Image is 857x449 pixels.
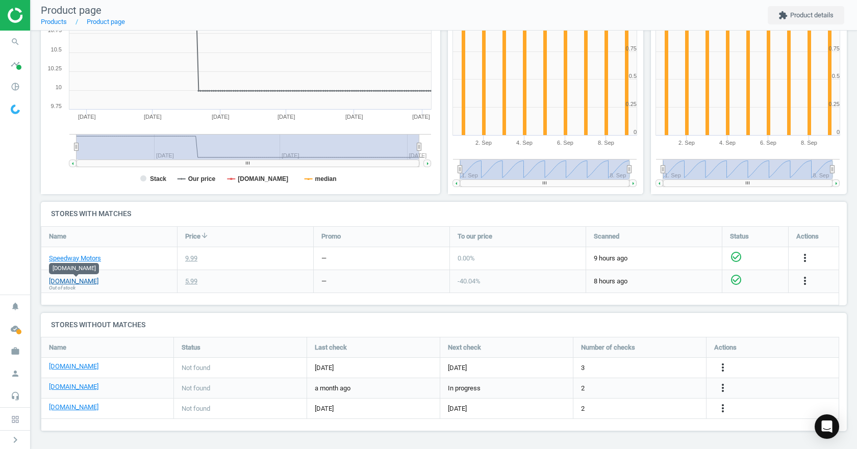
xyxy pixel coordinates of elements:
i: extension [778,11,788,20]
tspan: Our price [188,175,216,182]
span: [DATE] [315,363,432,373]
text: 10 [56,84,62,90]
tspan: [DOMAIN_NAME] [238,175,288,182]
tspan: 8. Sep [801,140,817,146]
a: [DOMAIN_NAME] [49,362,98,371]
span: Actions [796,232,819,241]
i: search [6,32,25,51]
i: more_vert [717,402,729,414]
span: Last check [315,343,347,352]
text: 0.75 [829,45,840,51]
span: 8 hours ago [594,277,714,286]
text: 0.5 [832,73,840,79]
a: [DOMAIN_NAME] [49,382,98,391]
i: cloud_done [6,319,25,338]
i: more_vert [717,361,729,374]
i: more_vert [799,252,811,264]
span: 0.00 % [458,254,475,262]
div: 9.99 [185,254,197,263]
text: 10.5 [51,46,62,52]
span: Scanned [594,232,619,241]
tspan: Stack [150,175,166,182]
span: Status [730,232,749,241]
button: chevron_right [3,433,28,446]
i: more_vert [717,382,729,394]
span: [DATE] [315,404,432,413]
span: 2 [581,384,585,393]
button: more_vert [799,252,811,265]
i: check_circle_outline [730,251,742,263]
tspan: 6. Sep [760,140,776,146]
i: more_vert [799,275,811,287]
i: arrow_downward [200,231,209,240]
img: wGWNvw8QSZomAAAAABJRU5ErkJggg== [11,104,20,114]
span: Status [182,343,200,352]
span: Not found [182,363,210,373]
span: Number of checks [581,343,635,352]
a: Speedway Motors [49,254,101,263]
span: [DATE] [448,404,467,413]
span: Promo [321,232,341,241]
span: Out of stock [49,284,75,292]
text: 0.75 [625,45,636,51]
span: Actions [714,343,737,352]
text: 0.25 [829,101,840,107]
tspan: 2. Sep [475,140,492,146]
text: 0.5 [628,73,636,79]
text: 0 [633,129,636,135]
tspan: 4. Sep [719,140,736,146]
i: headset_mic [6,386,25,406]
button: more_vert [799,275,811,288]
tspan: [DATE] [78,114,96,120]
tspan: [DATE] [409,152,427,159]
tspan: [DATE] [212,114,230,120]
text: 10.25 [47,65,62,71]
span: 9 hours ago [594,254,714,263]
i: chevron_right [9,434,21,446]
i: check_circle_outline [730,274,742,286]
text: 0 [837,129,840,135]
span: Name [49,343,66,352]
button: more_vert [717,361,729,375]
tspan: 6. Sep [557,140,573,146]
h4: Stores with matches [41,202,847,226]
a: [DOMAIN_NAME] [49,403,98,412]
span: Product page [41,4,102,16]
i: person [6,364,25,383]
text: 0.25 [625,101,636,107]
button: more_vert [717,382,729,395]
span: Price [185,232,200,241]
span: Name [49,232,66,241]
a: Product page [87,18,125,25]
text: 9.75 [51,103,62,109]
div: — [321,254,326,263]
span: 2 [581,404,585,413]
i: pie_chart_outlined [6,77,25,96]
a: [DOMAIN_NAME] [49,277,98,286]
span: To our price [458,232,492,241]
div: [DOMAIN_NAME] [49,263,99,274]
i: timeline [6,55,25,74]
div: 5.99 [185,277,197,286]
span: -40.04 % [458,277,481,285]
tspan: 8. Sep [598,140,614,146]
img: ajHJNr6hYgQAAAAASUVORK5CYII= [8,8,80,23]
tspan: [DATE] [412,114,430,120]
span: a month ago [315,384,432,393]
button: more_vert [717,402,729,415]
div: — [321,277,326,286]
button: extensionProduct details [768,6,844,24]
span: Next check [448,343,481,352]
div: Open Intercom Messenger [815,414,839,439]
tspan: 2. Sep [678,140,695,146]
i: work [6,341,25,361]
h4: Stores without matches [41,313,847,337]
span: Not found [182,384,210,393]
span: Not found [182,404,210,413]
i: notifications [6,297,25,316]
span: In progress [448,384,481,393]
tspan: [DATE] [144,114,162,120]
tspan: 4. Sep [516,140,533,146]
tspan: median [315,175,337,182]
span: [DATE] [448,363,467,373]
